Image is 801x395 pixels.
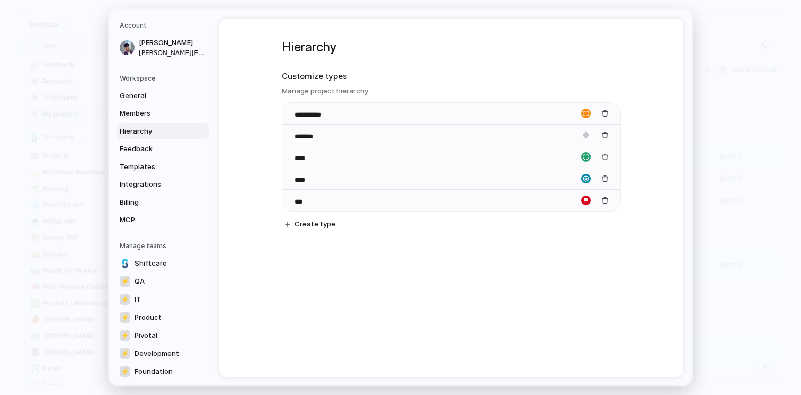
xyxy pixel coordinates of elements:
a: ⚡Development [117,345,209,362]
span: Integrations [120,179,188,190]
span: Members [120,108,188,119]
a: Billing [117,194,209,210]
span: Billing [120,197,188,207]
div: ⚡ [120,348,130,358]
a: ⚡Foundation [117,363,209,380]
span: [PERSON_NAME][EMAIL_ADDRESS][PERSON_NAME][DOMAIN_NAME] [139,48,207,57]
span: Foundation [135,366,173,376]
a: Members [117,105,209,122]
a: Shiftcare [117,254,209,271]
h5: Account [120,21,209,30]
a: Templates [117,158,209,175]
a: Hierarchy [117,122,209,139]
a: General [117,87,209,104]
div: ⚡ [120,366,130,376]
a: ⚡QA [117,273,209,289]
span: Create type [295,219,335,230]
h5: Workspace [120,73,209,83]
span: Shiftcare [135,258,167,268]
a: [PERSON_NAME][PERSON_NAME][EMAIL_ADDRESS][PERSON_NAME][DOMAIN_NAME] [117,34,209,61]
h5: Manage teams [120,241,209,250]
span: Pivotal [135,330,157,340]
button: Create type [281,217,340,232]
a: MCP [117,212,209,229]
div: ⚡ [120,330,130,340]
h3: Manage project hierarchy [282,85,621,96]
span: Templates [120,161,188,172]
span: MCP [120,215,188,225]
span: QA [135,276,145,286]
div: ⚡ [120,294,130,304]
a: ⚡Pivotal [117,327,209,344]
span: Development [135,348,179,358]
h2: Customize types [282,71,621,83]
h1: Hierarchy [282,38,621,57]
span: General [120,90,188,101]
a: ⚡Product [117,309,209,326]
span: [PERSON_NAME] [139,38,207,48]
div: ⚡ [120,312,130,322]
span: Hierarchy [120,126,188,136]
div: ⚡ [120,276,130,286]
span: Product [135,312,162,322]
a: Integrations [117,176,209,193]
span: Create new team [135,384,193,394]
a: ⚡IT [117,291,209,308]
span: IT [135,294,141,304]
a: Feedback [117,141,209,157]
span: Feedback [120,144,188,154]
